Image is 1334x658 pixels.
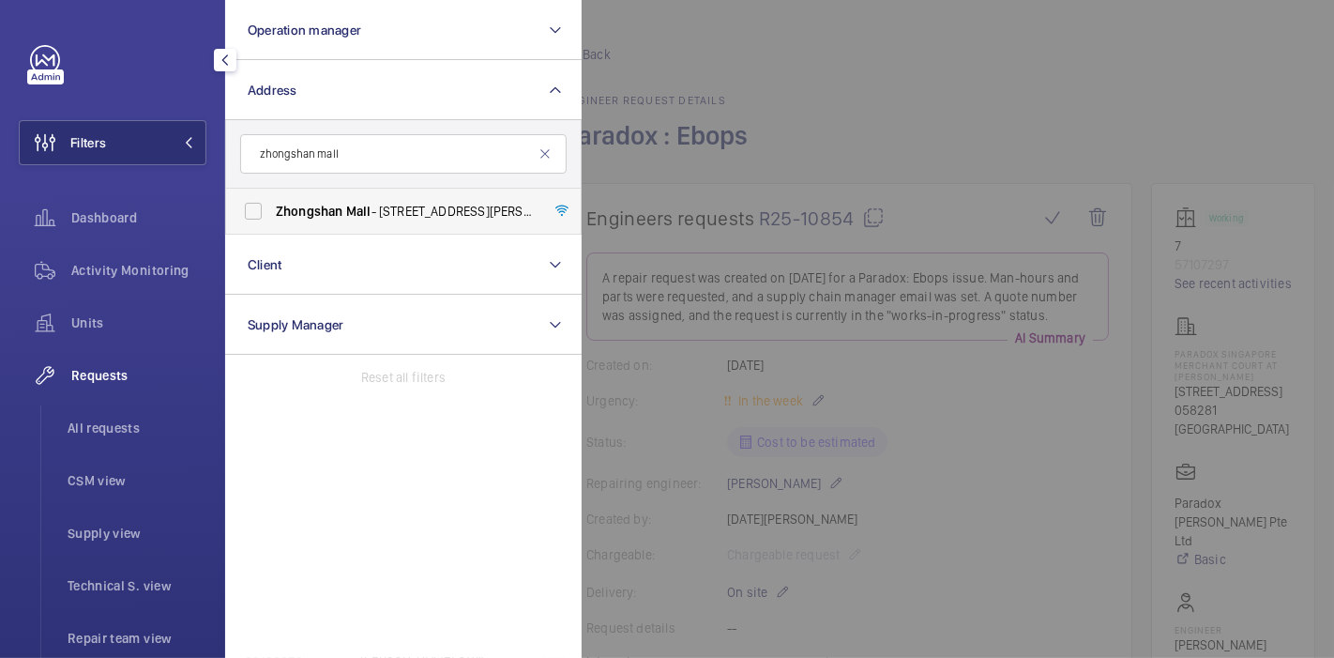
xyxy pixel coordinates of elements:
[68,629,206,648] span: Repair team view
[68,471,206,490] span: CSM view
[68,524,206,543] span: Supply view
[68,576,206,595] span: Technical S. view
[19,120,206,165] button: Filters
[71,208,206,227] span: Dashboard
[68,419,206,437] span: All requests
[71,314,206,332] span: Units
[70,133,106,152] span: Filters
[71,261,206,280] span: Activity Monitoring
[71,366,206,385] span: Requests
